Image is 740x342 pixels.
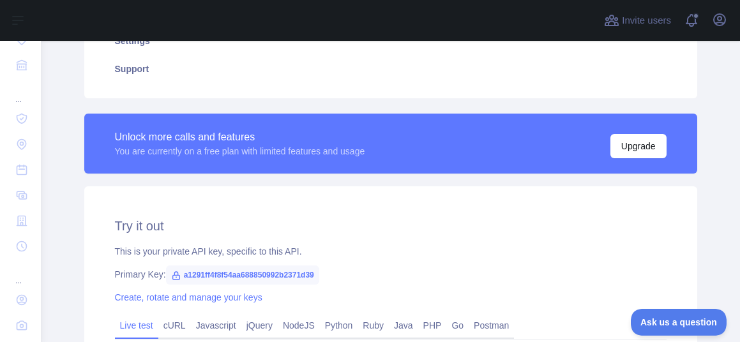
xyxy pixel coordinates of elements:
[158,315,191,336] a: cURL
[115,130,365,145] div: Unlock more calls and features
[389,315,418,336] a: Java
[278,315,320,336] a: NodeJS
[115,268,667,281] div: Primary Key:
[10,260,31,286] div: ...
[100,27,682,55] a: Settings
[10,79,31,105] div: ...
[100,55,682,83] a: Support
[631,309,727,336] iframe: Toggle Customer Support
[358,315,389,336] a: Ruby
[191,315,241,336] a: Javascript
[115,245,667,258] div: This is your private API key, specific to this API.
[115,145,365,158] div: You are currently on a free plan with limited features and usage
[601,10,674,31] button: Invite users
[446,315,469,336] a: Go
[115,315,158,336] a: Live test
[115,292,262,302] a: Create, rotate and manage your keys
[166,265,319,285] span: a1291ff4f8f54aa688850992b2371d39
[115,217,667,235] h2: Try it out
[418,315,447,336] a: PHP
[241,315,278,336] a: jQuery
[469,315,514,336] a: Postman
[610,134,667,158] button: Upgrade
[320,315,358,336] a: Python
[622,13,671,28] span: Invite users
